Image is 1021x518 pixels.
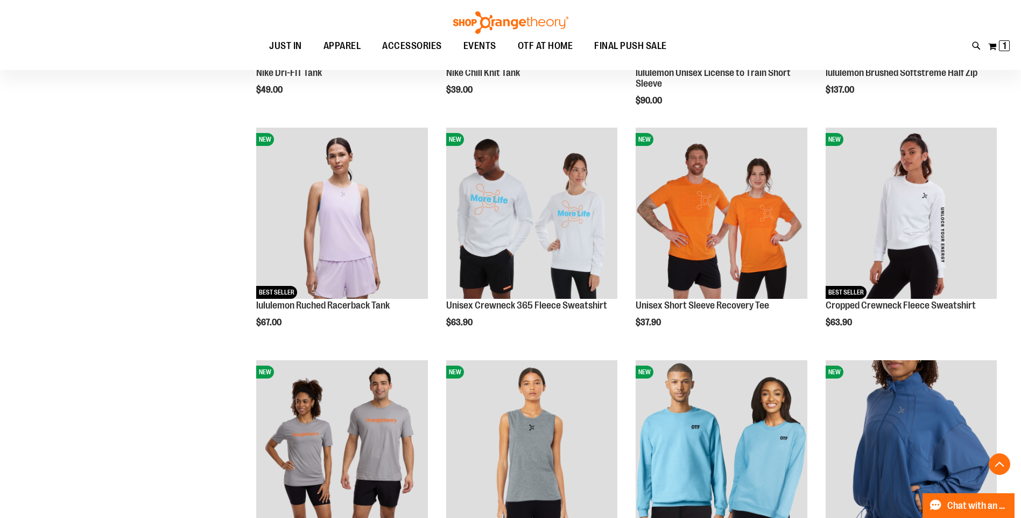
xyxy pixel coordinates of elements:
[826,366,843,379] span: NEW
[256,286,297,299] span: BEST SELLER
[826,67,977,78] a: lululemon Brushed Softstreme Half Zip
[826,128,997,299] img: Cropped Crewneck Fleece Sweatshirt
[446,133,464,146] span: NEW
[256,300,390,311] a: lululemon Ruched Racerback Tank
[313,34,372,59] a: APPAREL
[636,128,807,300] a: Unisex Short Sleeve Recovery TeeNEW
[636,366,653,379] span: NEW
[269,34,302,58] span: JUST IN
[258,34,313,58] a: JUST IN
[826,318,854,327] span: $63.90
[826,286,867,299] span: BEST SELLER
[251,122,433,355] div: product
[518,34,573,58] span: OTF AT HOME
[630,122,812,355] div: product
[256,133,274,146] span: NEW
[947,501,1008,511] span: Chat with an Expert
[507,34,584,59] a: OTF AT HOME
[256,85,284,95] span: $49.00
[636,96,664,106] span: $90.00
[256,128,427,300] a: lululemon Ruched Racerback TankNEWBEST SELLER
[826,300,976,311] a: Cropped Crewneck Fleece Sweatshirt
[452,11,570,34] img: Shop Orangetheory
[446,85,474,95] span: $39.00
[923,493,1015,518] button: Chat with an Expert
[446,366,464,379] span: NEW
[446,67,520,78] a: Nike Chill Knit Tank
[382,34,442,58] span: ACCESSORIES
[636,133,653,146] span: NEW
[446,318,474,327] span: $63.90
[453,34,507,59] a: EVENTS
[256,128,427,299] img: lululemon Ruched Racerback Tank
[446,300,607,311] a: Unisex Crewneck 365 Fleece Sweatshirt
[446,128,617,300] a: Unisex Crewneck 365 Fleece SweatshirtNEW
[636,318,663,327] span: $37.90
[446,128,617,299] img: Unisex Crewneck 365 Fleece Sweatshirt
[371,34,453,59] a: ACCESSORIES
[826,85,856,95] span: $137.00
[636,128,807,299] img: Unisex Short Sleeve Recovery Tee
[256,318,283,327] span: $67.00
[636,300,769,311] a: Unisex Short Sleeve Recovery Tee
[1003,40,1006,51] span: 1
[826,128,997,300] a: Cropped Crewneck Fleece SweatshirtNEWBEST SELLER
[256,67,322,78] a: Nike Dri-FIT Tank
[256,366,274,379] span: NEW
[323,34,361,58] span: APPAREL
[820,122,1002,355] div: product
[989,453,1010,475] button: Back To Top
[594,34,667,58] span: FINAL PUSH SALE
[636,67,791,89] a: lululemon Unisex License to Train Short Sleeve
[826,133,843,146] span: NEW
[441,122,623,355] div: product
[463,34,496,58] span: EVENTS
[583,34,678,59] a: FINAL PUSH SALE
